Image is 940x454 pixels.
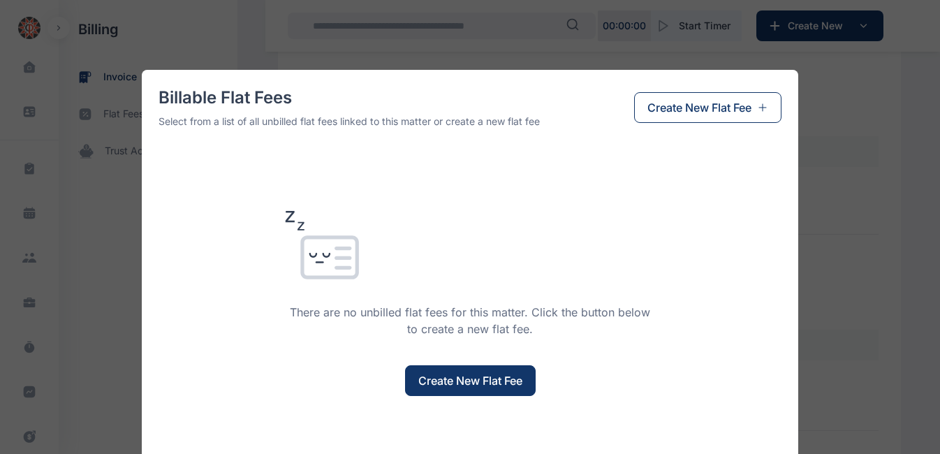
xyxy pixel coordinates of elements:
[405,365,536,396] button: Create New Flat Fee
[285,304,655,337] p: There are no unbilled flat fees for this matter. Click the button below to create a new flat fee.
[647,99,751,116] span: Create New Flat Fee
[418,372,522,389] span: Create New Flat Fee
[159,115,540,129] p: Select from a list of all unbilled flat fees linked to this matter or create a new flat fee
[634,92,781,123] button: Create New Flat Fee
[757,102,768,113] img: BlueAddIcon.935cc5ff.svg
[285,211,360,287] img: no-preview-img.b92f214b.svg
[159,87,540,109] h4: Billable Flat Fees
